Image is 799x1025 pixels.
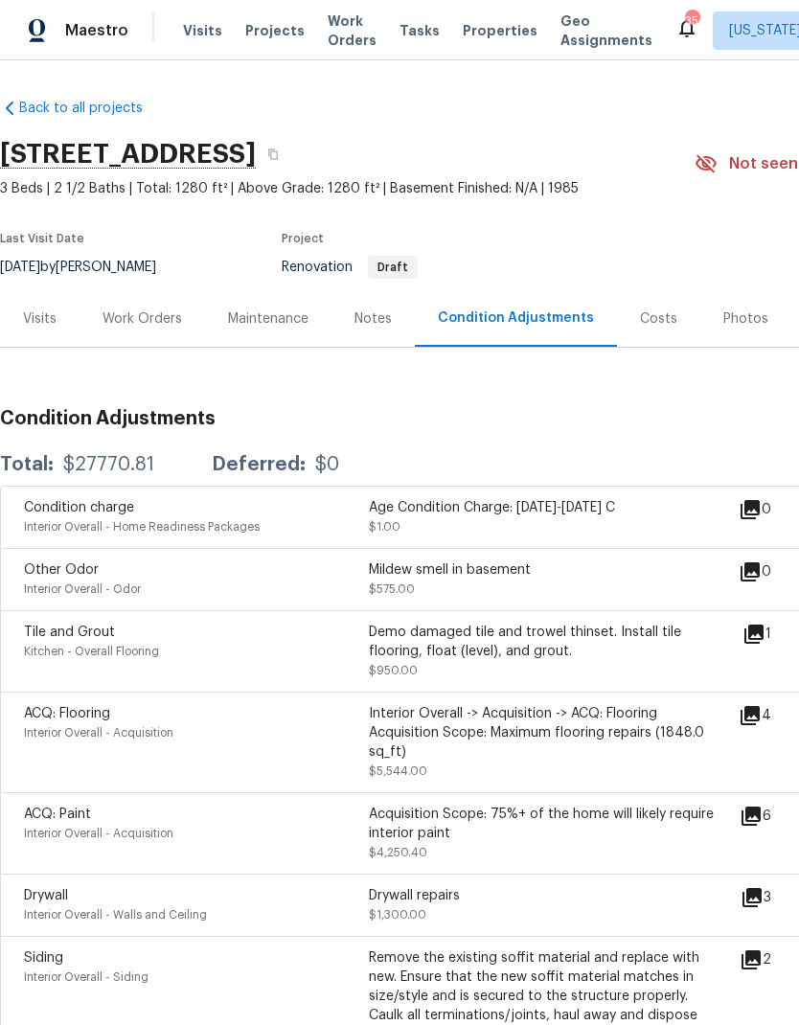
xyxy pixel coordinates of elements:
span: Interior Overall - Siding [24,971,148,983]
span: Tile and Grout [24,626,115,639]
span: Interior Overall - Acquisition [24,727,173,739]
span: $4,250.40 [369,847,427,858]
span: $950.00 [369,665,418,676]
span: Interior Overall - Odor [24,583,141,595]
span: Draft [370,262,416,273]
div: Condition Adjustments [438,308,594,328]
div: Work Orders [103,309,182,329]
span: $575.00 [369,583,415,595]
span: Geo Assignments [560,11,652,50]
span: Work Orders [328,11,377,50]
span: Interior Overall - Home Readiness Packages [24,521,260,533]
span: $1.00 [369,521,400,533]
div: Drywall repairs [369,886,714,905]
button: Copy Address [256,137,290,171]
span: Renovation [282,261,418,274]
div: Mildew smell in basement [369,560,714,580]
div: Photos [723,309,768,329]
div: Acquisition Scope: 75%+ of the home will likely require interior paint [369,805,714,843]
span: Siding [24,951,63,965]
span: Interior Overall - Acquisition [24,828,173,839]
div: Notes [354,309,392,329]
span: Visits [183,21,222,40]
span: Interior Overall - Walls and Ceiling [24,909,207,921]
div: $0 [315,455,339,474]
span: Project [282,233,324,244]
span: Other Odor [24,563,99,577]
div: Costs [640,309,677,329]
div: Demo damaged tile and trowel thinset. Install tile flooring, float (level), and grout. [369,623,714,661]
div: 35 [685,11,698,31]
span: Drywall [24,889,68,902]
div: $27770.81 [63,455,154,474]
span: Condition charge [24,501,134,514]
span: ACQ: Flooring [24,707,110,720]
div: Deferred: [212,455,306,474]
span: $5,544.00 [369,765,427,777]
div: Interior Overall -> Acquisition -> ACQ: Flooring Acquisition Scope: Maximum flooring repairs (184... [369,704,714,762]
div: Age Condition Charge: [DATE]-[DATE] C [369,498,714,517]
span: Tasks [399,24,440,37]
div: Maintenance [228,309,308,329]
span: ACQ: Paint [24,808,91,821]
span: $1,300.00 [369,909,426,921]
span: Projects [245,21,305,40]
span: Properties [463,21,537,40]
span: Kitchen - Overall Flooring [24,646,159,657]
div: Visits [23,309,57,329]
span: Maestro [65,21,128,40]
